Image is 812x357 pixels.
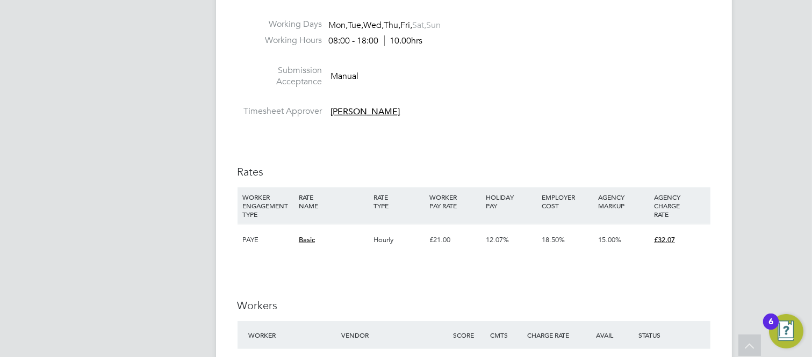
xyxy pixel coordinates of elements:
div: 6 [768,322,773,336]
div: AGENCY CHARGE RATE [651,187,707,224]
div: WORKER ENGAGEMENT TYPE [240,187,296,224]
span: Fri, [401,20,413,31]
div: AGENCY MARKUP [595,187,651,215]
div: Vendor [339,325,450,345]
span: 18.50% [542,235,565,244]
div: £21.00 [427,224,483,256]
div: EMPLOYER COST [539,187,595,215]
label: Working Hours [238,35,322,46]
span: 15.00% [598,235,621,244]
span: 12.07% [486,235,509,244]
div: Avail [580,325,636,345]
div: Cmts [487,325,524,345]
span: Basic [299,235,315,244]
span: [PERSON_NAME] [331,106,400,117]
div: PAYE [240,224,296,256]
span: Mon, [329,20,348,31]
div: Worker [246,325,339,345]
button: Open Resource Center, 6 new notifications [769,314,803,348]
h3: Workers [238,298,710,312]
div: WORKER PAY RATE [427,187,483,215]
span: 10.00hrs [384,35,423,46]
div: HOLIDAY PAY [483,187,539,215]
h3: Rates [238,165,710,179]
span: £32.07 [654,235,675,244]
div: RATE TYPE [371,187,427,215]
span: Thu, [384,20,401,31]
label: Submission Acceptance [238,65,322,88]
span: Wed, [364,20,384,31]
div: 08:00 - 18:00 [329,35,423,47]
div: Charge Rate [524,325,580,345]
div: Score [450,325,487,345]
div: Hourly [371,224,427,256]
span: Sat, [413,20,427,31]
span: Manual [331,71,359,82]
span: Tue, [348,20,364,31]
div: Status [636,325,710,345]
label: Working Days [238,19,322,30]
div: RATE NAME [296,187,371,215]
span: Sun [427,20,441,31]
label: Timesheet Approver [238,106,322,117]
